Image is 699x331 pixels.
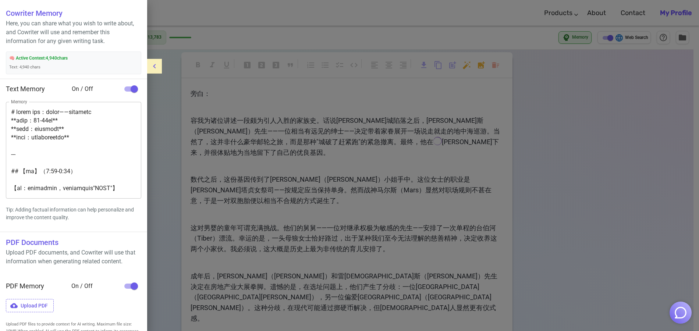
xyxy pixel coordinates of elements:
[9,65,40,70] span: Text: 4,940 chars
[72,85,120,93] span: On / Off
[6,7,141,19] h6: Cowriter Memory
[6,206,141,221] p: Tip: Adding factual information can help personalize and improve the content quality.
[6,236,141,248] h6: PDF Documents
[71,282,120,291] span: On / Off
[6,85,45,93] span: Text Memory
[9,55,138,62] span: 🧠 Active Context: 4,940 chars
[6,282,44,290] span: PDF Memory
[147,59,162,74] button: menu
[674,306,688,320] img: Close chat
[11,108,136,192] textarea: # lorem ips：dolor——sitametc **adip：81-44el** **sedd：eiusmodt** **inci：utlaboreetdo** --- ## 【ma】（...
[11,99,27,105] label: Memory
[6,299,54,313] span: Upload PDF
[6,19,141,46] p: Here, you can share what you wish to write about, and Cowriter will use and remember this informa...
[6,248,141,266] p: Upload PDF documents, and Cowriter will use that information when generating related content.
